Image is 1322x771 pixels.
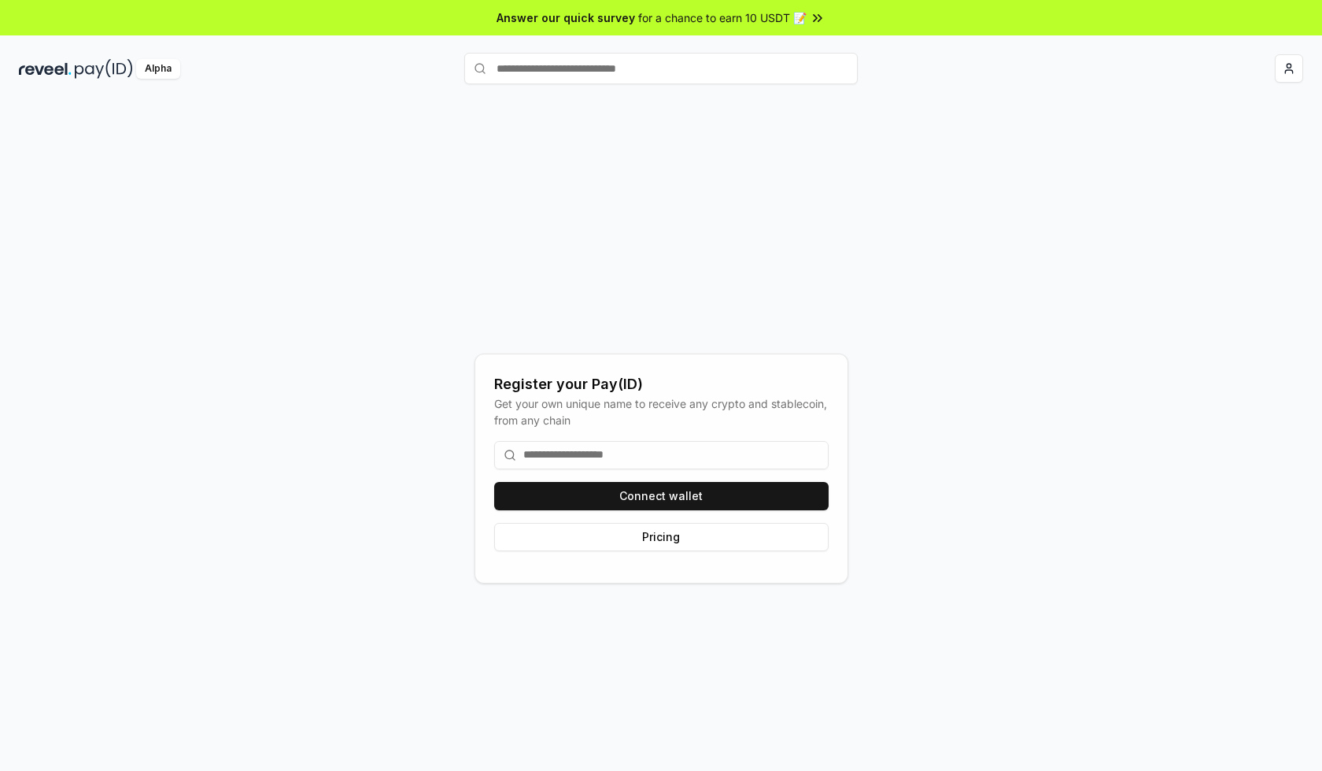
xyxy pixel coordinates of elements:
[136,59,180,79] div: Alpha
[494,482,829,510] button: Connect wallet
[638,9,807,26] span: for a chance to earn 10 USDT 📝
[494,395,829,428] div: Get your own unique name to receive any crypto and stablecoin, from any chain
[494,523,829,551] button: Pricing
[497,9,635,26] span: Answer our quick survey
[494,373,829,395] div: Register your Pay(ID)
[19,59,72,79] img: reveel_dark
[75,59,133,79] img: pay_id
